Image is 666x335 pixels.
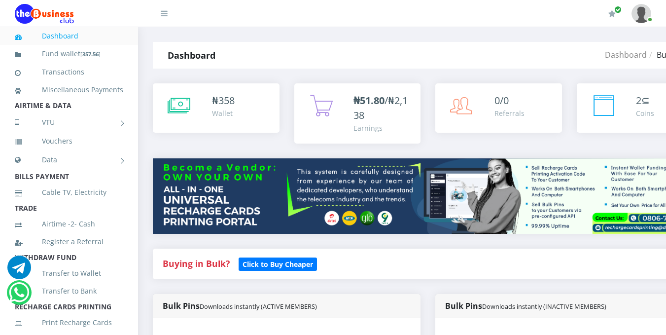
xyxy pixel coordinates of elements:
[15,25,123,47] a: Dashboard
[494,108,525,118] div: Referrals
[212,108,235,118] div: Wallet
[15,61,123,83] a: Transactions
[7,263,31,279] a: Chat for support
[15,148,123,172] a: Data
[608,10,616,18] i: Renew/Upgrade Subscription
[15,280,123,302] a: Transfer to Bank
[614,6,622,13] span: Renew/Upgrade Subscription
[239,258,317,269] a: Click to Buy Cheaper
[353,123,411,133] div: Earnings
[636,108,654,118] div: Coins
[15,4,74,24] img: Logo
[80,50,101,58] small: [ ]
[631,4,651,23] img: User
[218,94,235,107] span: 358
[636,93,654,108] div: ⊆
[15,262,123,285] a: Transfer to Wallet
[9,288,29,304] a: Chat for support
[212,93,235,108] div: ₦
[163,258,230,269] strong: Buying in Bulk?
[15,78,123,101] a: Miscellaneous Payments
[82,50,99,58] b: 357.56
[482,302,606,311] small: Downloads instantly (INACTIVE MEMBERS)
[435,83,562,133] a: 0/0 Referrals
[636,94,641,107] span: 2
[15,130,123,152] a: Vouchers
[294,83,421,144] a: ₦51.80/₦2,138 Earnings
[15,42,123,66] a: Fund wallet[357.56]
[15,110,123,135] a: VTU
[605,49,647,60] a: Dashboard
[353,94,385,107] b: ₦51.80
[163,300,317,311] strong: Bulk Pins
[445,300,606,311] strong: Bulk Pins
[243,260,313,269] b: Click to Buy Cheaper
[15,181,123,204] a: Cable TV, Electricity
[494,94,509,107] span: 0/0
[200,302,317,311] small: Downloads instantly (ACTIVE MEMBERS)
[15,311,123,334] a: Print Recharge Cards
[15,230,123,253] a: Register a Referral
[153,83,280,133] a: ₦358 Wallet
[15,213,123,235] a: Airtime -2- Cash
[168,49,215,61] strong: Dashboard
[353,94,408,122] span: /₦2,138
